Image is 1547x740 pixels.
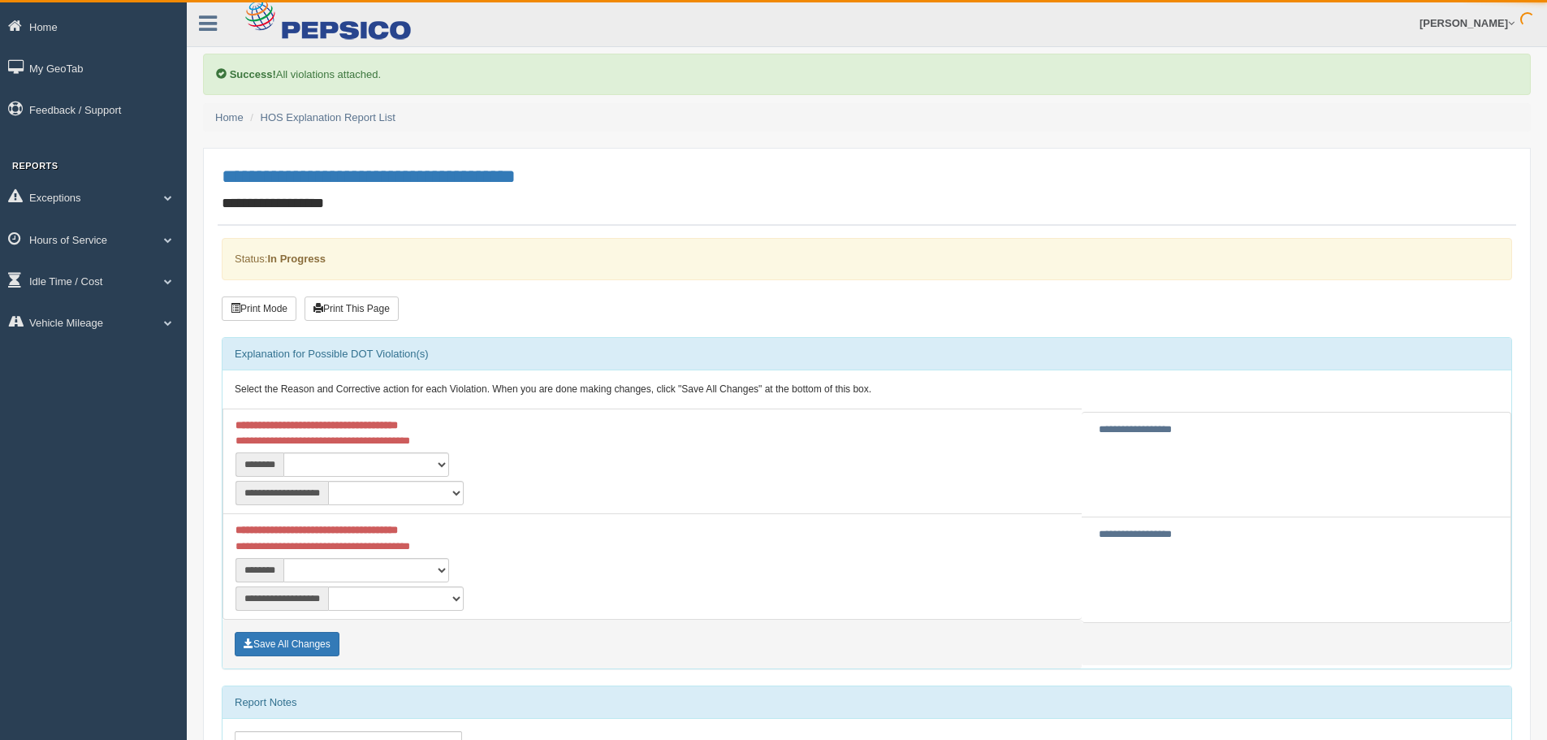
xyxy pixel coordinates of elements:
[261,111,395,123] a: HOS Explanation Report List
[223,370,1511,409] div: Select the Reason and Corrective action for each Violation. When you are done making changes, cli...
[235,632,339,656] button: Save
[223,338,1511,370] div: Explanation for Possible DOT Violation(s)
[230,68,276,80] b: Success!
[222,238,1512,279] div: Status:
[267,253,326,265] strong: In Progress
[215,111,244,123] a: Home
[203,54,1531,95] div: All violations attached.
[305,296,399,321] button: Print This Page
[222,296,296,321] button: Print Mode
[223,686,1511,719] div: Report Notes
